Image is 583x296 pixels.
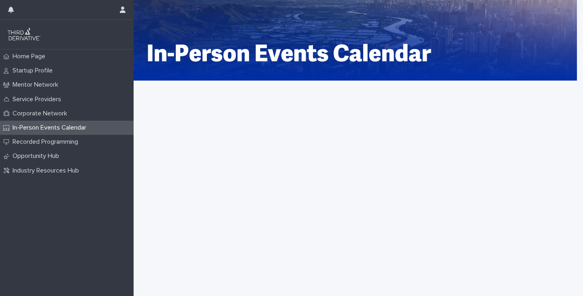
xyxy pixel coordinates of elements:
p: In-Person Events Calendar [9,124,93,132]
p: Home Page [9,53,52,60]
p: Industry Resources Hub [9,167,85,175]
p: Startup Profile [9,67,59,75]
p: Mentor Network [9,81,65,89]
img: q0dI35fxT46jIlCv2fcp [6,26,42,43]
p: Corporate Network [9,110,74,117]
p: Recorded Programming [9,138,85,146]
p: Service Providers [9,96,68,103]
p: Opportunity Hub [9,152,66,160]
